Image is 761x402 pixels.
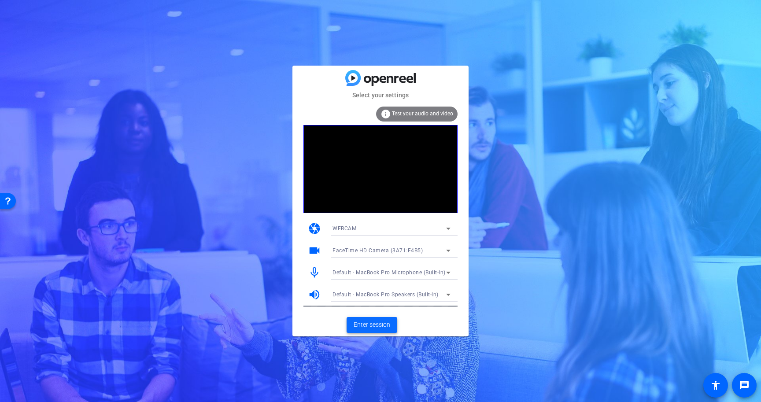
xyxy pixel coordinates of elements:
mat-icon: message [739,380,750,391]
span: WEBCAM [332,225,356,232]
mat-icon: camera [308,222,321,235]
mat-icon: accessibility [710,380,721,391]
mat-icon: mic_none [308,266,321,279]
mat-icon: info [380,109,391,119]
button: Enter session [347,317,397,333]
img: blue-gradient.svg [345,70,416,85]
mat-icon: videocam [308,244,321,257]
span: Default - MacBook Pro Speakers (Built-in) [332,291,439,298]
span: Default - MacBook Pro Microphone (Built-in) [332,269,446,276]
span: FaceTime HD Camera (3A71:F4B5) [332,247,423,254]
span: Enter session [354,320,390,329]
mat-card-subtitle: Select your settings [292,90,469,100]
mat-icon: volume_up [308,288,321,301]
span: Test your audio and video [392,111,453,117]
